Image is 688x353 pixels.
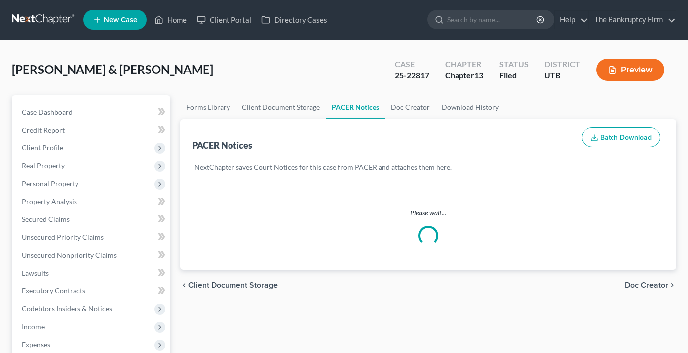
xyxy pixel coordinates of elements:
a: Executory Contracts [14,282,170,300]
span: Executory Contracts [22,286,85,295]
div: Chapter [445,59,483,70]
span: Unsecured Nonpriority Claims [22,251,117,259]
a: Lawsuits [14,264,170,282]
div: Chapter [445,70,483,81]
a: Directory Cases [256,11,332,29]
a: Unsecured Nonpriority Claims [14,246,170,264]
span: Income [22,322,45,331]
button: Batch Download [582,127,660,148]
button: chevron_left Client Document Storage [180,282,278,289]
a: The Bankruptcy Firm [589,11,676,29]
span: Client Profile [22,143,63,152]
span: Doc Creator [625,282,668,289]
span: Real Property [22,161,65,170]
span: Codebtors Insiders & Notices [22,304,112,313]
span: Lawsuits [22,269,49,277]
span: Personal Property [22,179,78,188]
span: Expenses [22,340,50,349]
span: New Case [104,16,137,24]
i: chevron_right [668,282,676,289]
div: Status [499,59,529,70]
input: Search by name... [447,10,538,29]
span: Client Document Storage [188,282,278,289]
a: Credit Report [14,121,170,139]
div: PACER Notices [192,140,252,151]
a: Help [555,11,588,29]
a: Secured Claims [14,211,170,228]
div: 25-22817 [395,70,429,81]
span: Property Analysis [22,197,77,206]
p: NextChapter saves Court Notices for this case from PACER and attaches them here. [194,162,662,172]
p: Please wait... [180,208,676,218]
span: Unsecured Priority Claims [22,233,104,241]
i: chevron_left [180,282,188,289]
a: Case Dashboard [14,103,170,121]
span: Batch Download [600,133,652,141]
button: Preview [596,59,664,81]
a: Home [150,11,192,29]
span: Case Dashboard [22,108,73,116]
a: Unsecured Priority Claims [14,228,170,246]
span: [PERSON_NAME] & [PERSON_NAME] [12,62,213,76]
span: Credit Report [22,126,65,134]
a: PACER Notices [326,95,385,119]
span: Secured Claims [22,215,70,223]
span: 13 [474,71,483,80]
div: Case [395,59,429,70]
a: Property Analysis [14,193,170,211]
a: Forms Library [180,95,236,119]
a: Client Document Storage [236,95,326,119]
a: Client Portal [192,11,256,29]
div: Filed [499,70,529,81]
a: Doc Creator [385,95,436,119]
a: Download History [436,95,505,119]
div: UTB [544,70,580,81]
button: Doc Creator chevron_right [625,282,676,289]
div: District [544,59,580,70]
